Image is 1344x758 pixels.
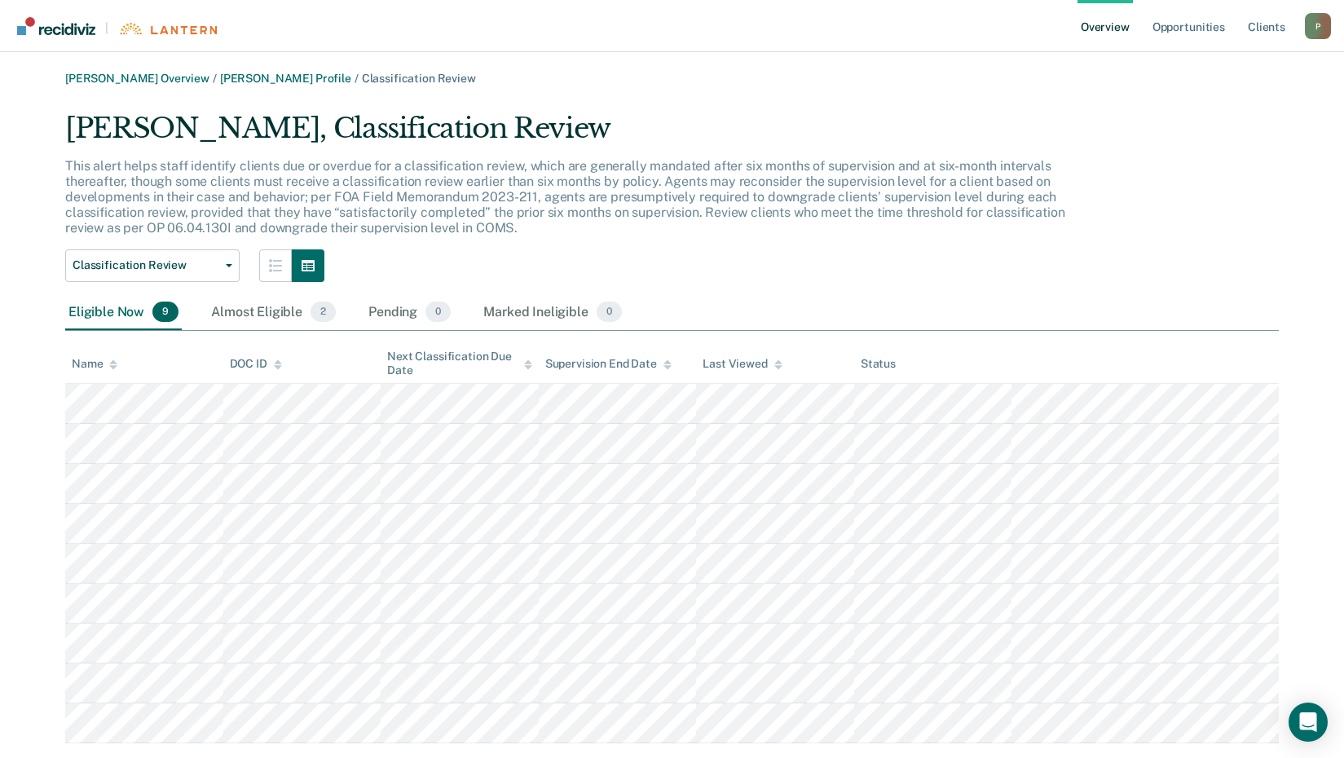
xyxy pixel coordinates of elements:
[65,158,1064,236] p: This alert helps staff identify clients due or overdue for a classification review, which are gen...
[118,23,217,35] img: Lantern
[208,295,339,331] div: Almost Eligible2
[152,302,178,323] span: 9
[1305,13,1331,39] button: Profile dropdown button
[65,112,1073,158] div: [PERSON_NAME], Classification Review
[861,357,896,371] div: Status
[703,357,782,371] div: Last Viewed
[65,249,240,282] button: Classification Review
[1289,703,1328,742] div: Open Intercom Messenger
[72,357,117,371] div: Name
[597,302,622,323] span: 0
[545,357,672,371] div: Supervision End Date
[311,302,336,323] span: 2
[425,302,451,323] span: 0
[220,72,351,85] a: [PERSON_NAME] Profile
[351,72,362,85] span: /
[65,295,182,331] div: Eligible Now9
[230,357,282,371] div: DOC ID
[480,295,625,331] div: Marked Ineligible0
[73,258,219,272] span: Classification Review
[209,72,220,85] span: /
[17,17,95,35] img: Recidiviz
[95,21,118,35] span: |
[65,72,209,85] a: [PERSON_NAME] Overview
[365,295,454,331] div: Pending0
[387,350,532,377] div: Next Classification Due Date
[362,72,476,85] span: Classification Review
[1305,13,1331,39] div: P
